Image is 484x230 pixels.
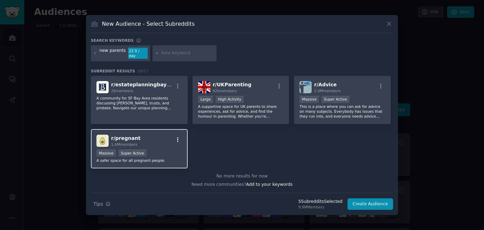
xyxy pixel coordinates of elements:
[91,69,135,73] span: Subreddit Results
[198,96,213,103] div: Large
[111,142,138,146] span: 1.6M members
[93,200,103,208] span: Tips
[321,96,350,103] div: Super Active
[299,81,312,93] img: Advice
[96,81,109,93] img: estateplanningbayarea
[198,104,284,119] p: A supportive space for UK parents to share experiences, ask for advice, and find the humour in pa...
[314,89,341,93] span: 2.6M members
[91,198,113,210] button: Tips
[198,81,210,93] img: UKParenting
[96,96,182,110] p: A community for SF Bay Area residents discussing [PERSON_NAME], trusts, and probate. Navigate our...
[102,20,195,27] h3: New Audience - Select Subreddits
[138,69,149,73] span: 16 / 17
[161,50,214,56] input: New Keyword
[298,199,343,205] div: 5 Subreddit s Selected
[111,135,141,141] span: r/ pregnant
[298,205,343,209] div: 9.9M Members
[111,82,179,87] span: r/ estateplanningbayarea
[314,82,337,87] span: r/ Advice
[91,179,393,188] div: Need more communities?
[216,96,244,103] div: High Activity
[100,48,126,59] div: new parents
[299,96,319,103] div: Massive
[91,38,134,43] h3: Search keywords
[96,149,116,157] div: Massive
[299,104,385,119] p: This is a place where you can ask for advice on many subjects. Everybody has issues that they run...
[96,135,109,147] img: pregnant
[213,82,251,87] span: r/ UKParenting
[246,182,292,187] span: Add to your keywords
[213,89,237,93] span: 92k members
[128,48,148,59] div: 22.9 / day
[348,198,393,210] button: Create Audience
[96,158,182,163] p: A safer space for all pregnant people.
[111,89,133,93] span: 26 members
[91,173,393,180] div: No more results for now
[118,149,147,157] div: Super Active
